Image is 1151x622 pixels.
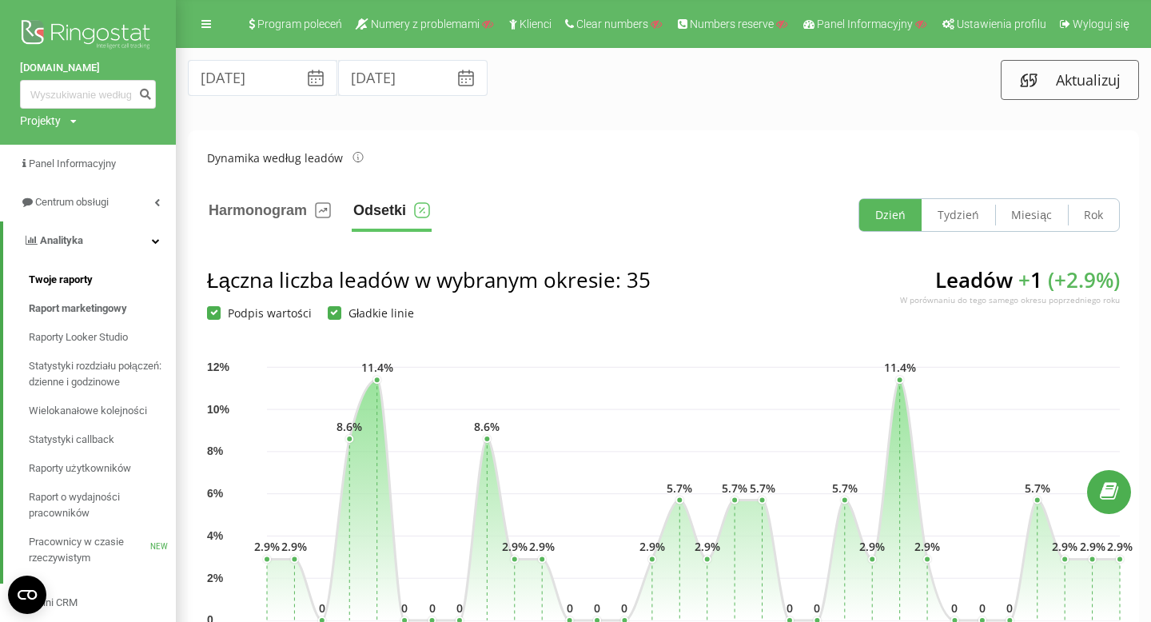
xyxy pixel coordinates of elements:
text: 4% [207,529,224,542]
text: 0 [401,600,408,616]
span: Centrum obsługi [35,196,109,208]
span: Panel Informacyjny [817,18,913,30]
span: Wyloguj się [1073,18,1129,30]
text: 12% [207,361,230,373]
text: 6% [207,487,224,500]
text: 2.9% [529,539,555,554]
span: Klienci [520,18,552,30]
span: Pracownicy w czasie rzeczywistym [29,534,150,566]
button: Miesiąc [995,199,1068,231]
text: 0 [429,600,436,616]
button: Harmonogram [207,198,333,232]
text: 5.7% [832,480,858,496]
text: 10% [207,403,230,416]
text: 0 [979,600,986,616]
a: Statystyki rozdziału połączeń: dzienne i godzinowe [29,352,176,397]
text: 0 [787,600,793,616]
text: 0 [456,600,463,616]
button: Tydzień [922,199,995,231]
div: Projekty [20,113,61,129]
a: Twoje raporty [29,265,176,294]
div: Leadów 1 [900,265,1120,320]
text: 2.9% [639,539,665,554]
span: Statystyki callback [29,432,114,448]
a: [DOMAIN_NAME] [20,60,156,76]
span: ( + 2.9 %) [1048,265,1120,294]
button: Odsetki [352,198,432,232]
text: 5.7% [1025,480,1050,496]
label: Podpis wartości [207,306,312,320]
span: Twoje raporty [29,272,93,288]
a: Raport marketingowy [29,294,176,323]
text: 11.4% [884,360,916,375]
div: W porównaniu do tego samego okresu poprzedniego roku [900,294,1120,305]
input: Wyszukiwanie według numeru [20,80,156,109]
text: 11.4% [361,360,393,375]
a: Wielokanałowe kolejności [29,397,176,425]
text: 2.9% [502,539,528,554]
text: 2.9% [859,539,885,554]
button: Dzień [859,199,922,231]
span: Raporty użytkowników [29,461,131,476]
img: Ringostat logo [20,16,156,56]
span: Numbers reserve [690,18,774,30]
text: 5.7% [667,480,692,496]
text: 0 [319,600,325,616]
span: Analityka [40,234,83,246]
span: Raporty Looker Studio [29,329,128,345]
label: Gładkie linie [328,306,414,320]
a: Raporty Looker Studio [29,323,176,352]
span: Statystyki rozdziału połączeń: dzienne i godzinowe [29,358,168,390]
span: Program poleceń [257,18,342,30]
text: 5.7% [750,480,775,496]
a: Raporty użytkowników [29,454,176,483]
text: 0 [567,600,573,616]
text: 0 [951,600,958,616]
text: 0 [1006,600,1013,616]
text: 2.9% [1080,539,1105,554]
span: Wielokanałowe kolejności [29,403,147,419]
button: Rok [1068,199,1119,231]
text: 2.9% [1107,539,1133,554]
text: 5.7% [722,480,747,496]
text: 2.9% [281,539,307,554]
text: 2.9% [914,539,940,554]
span: Clear numbers [576,18,648,30]
text: 0 [814,600,820,616]
span: + [1018,265,1030,294]
a: Statystyki callback [29,425,176,454]
div: Łączna liczba leadów w wybranym okresie : 35 [207,265,651,294]
span: Ustawienia profilu [957,18,1046,30]
text: 2.9% [695,539,720,554]
text: 0 [621,600,627,616]
button: Open CMP widget [8,576,46,614]
span: Raport o wydajności pracowników [29,489,168,521]
div: Dynamika według leadów [207,150,364,166]
text: 2.9% [1052,539,1077,554]
span: Panel Informacyjny [29,157,116,169]
text: 0 [594,600,600,616]
text: 8% [207,445,224,457]
button: Aktualizuj [1001,60,1139,100]
a: Pracownicy w czasie rzeczywistymNEW [29,528,176,572]
text: 2.9% [254,539,280,554]
a: Analityka [3,221,176,260]
span: Raport marketingowy [29,301,127,317]
span: Mini CRM [34,596,78,608]
span: Numery z problemami [371,18,480,30]
text: 2% [207,572,224,584]
text: 8.6% [474,419,500,434]
text: 8.6% [337,419,362,434]
a: Raport o wydajności pracowników [29,483,176,528]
